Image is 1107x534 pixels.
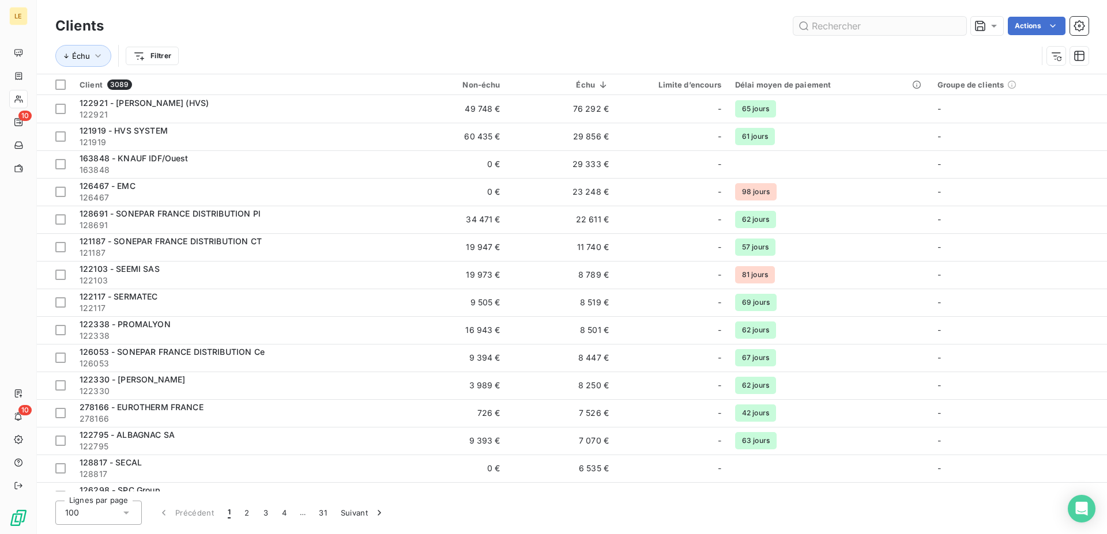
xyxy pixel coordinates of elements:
[937,408,941,418] span: -
[80,319,171,329] span: 122338 - PROMALYON
[398,123,507,150] td: 60 435 €
[937,104,941,113] span: -
[80,347,265,357] span: 126053 - SONEPAR FRANCE DISTRIBUTION Ce
[937,131,941,141] span: -
[1068,495,1095,522] div: Open Intercom Messenger
[80,374,185,384] span: 122330 - [PERSON_NAME]
[735,349,776,366] span: 67 jours
[937,270,941,279] span: -
[507,482,616,510] td: 6 466 €
[718,380,721,391] span: -
[937,491,941,501] span: -
[937,80,1004,89] span: Groupe de clients
[398,289,507,316] td: 9 505 €
[718,158,721,170] span: -
[735,321,776,339] span: 62 jours
[937,353,941,362] span: -
[126,47,179,65] button: Filtrer
[507,372,616,399] td: 8 250 €
[80,291,158,301] span: 122117 - SERMATEC
[718,269,721,281] span: -
[80,441,391,452] span: 122795
[80,264,160,274] span: 122103 - SEEMI SAS
[718,297,721,308] span: -
[718,214,721,225] span: -
[72,51,90,60] span: Échu
[80,430,175,440] span: 122795 - ALBAGNAC SA
[18,405,32,415] span: 10
[1008,17,1065,35] button: Actions
[735,100,776,118] span: 65 jours
[80,485,160,495] span: 126298 - SPC Group
[221,501,238,525] button: 1
[398,316,507,344] td: 16 943 €
[718,407,721,419] span: -
[793,17,966,35] input: Rechercher
[623,80,721,89] div: Limite d’encours
[507,95,616,123] td: 76 292 €
[405,80,500,89] div: Non-échu
[718,463,721,474] span: -
[18,111,32,121] span: 10
[735,266,775,283] span: 81 jours
[275,501,293,525] button: 4
[398,399,507,427] td: 726 €
[507,150,616,178] td: 29 333 €
[65,507,79,518] span: 100
[80,302,391,314] span: 122117
[507,261,616,289] td: 8 789 €
[507,316,616,344] td: 8 501 €
[718,435,721,446] span: -
[80,402,204,412] span: 278166 - EUROTHERM FRANCE
[80,468,391,480] span: 128817
[312,501,334,525] button: 31
[398,344,507,372] td: 9 394 €
[937,242,941,252] span: -
[334,501,392,525] button: Suivant
[937,297,941,307] span: -
[80,137,391,148] span: 121919
[735,404,776,422] span: 42 jours
[735,183,777,200] span: 98 jours
[937,325,941,335] span: -
[80,275,391,286] span: 122103
[80,126,168,135] span: 121919 - HVS SYSTEM
[937,463,941,473] span: -
[80,98,209,108] span: 122921 - [PERSON_NAME] (HVS)
[80,164,391,176] span: 163848
[718,186,721,198] span: -
[718,131,721,142] span: -
[507,233,616,261] td: 11 740 €
[718,490,721,502] span: -
[80,358,391,369] span: 126053
[398,95,507,123] td: 49 748 €
[80,181,135,191] span: 126467 - EMC
[507,178,616,206] td: 23 248 €
[718,324,721,336] span: -
[80,109,391,120] span: 122921
[735,294,777,311] span: 69 jours
[735,211,776,228] span: 62 jours
[398,261,507,289] td: 19 973 €
[507,427,616,455] td: 7 070 €
[507,455,616,482] td: 6 535 €
[514,80,609,89] div: Échu
[735,377,776,394] span: 62 jours
[937,380,941,390] span: -
[80,236,262,246] span: 121187 - SONEPAR FRANCE DISTRIBUTION CT
[107,79,132,90] span: 3089
[398,233,507,261] td: 19 947 €
[398,455,507,482] td: 0 €
[718,352,721,363] span: -
[398,482,507,510] td: 0 €
[257,501,275,525] button: 3
[735,80,924,89] div: Délai moyen de paiement
[80,457,142,467] span: 128817 - SECAL
[507,344,616,372] td: 8 447 €
[507,399,616,427] td: 7 526 €
[9,509,28,527] img: Logo LeanPay
[228,507,231,518] span: 1
[80,80,103,89] span: Client
[507,289,616,316] td: 8 519 €
[718,103,721,115] span: -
